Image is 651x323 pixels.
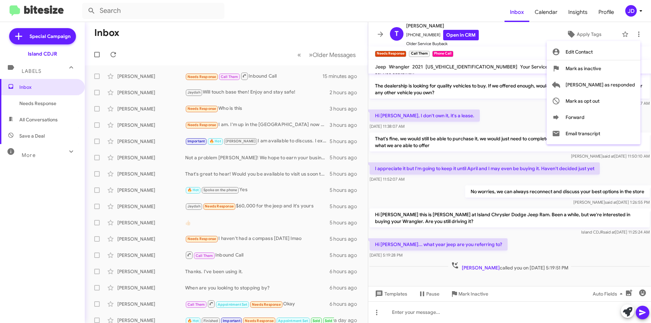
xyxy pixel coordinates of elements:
span: Edit Contact [566,44,593,60]
span: Mark as opt out [566,93,599,109]
button: Email transcript [547,125,640,142]
button: Forward [547,109,640,125]
span: [PERSON_NAME] as responded [566,77,635,93]
span: Mark as inactive [566,60,601,77]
